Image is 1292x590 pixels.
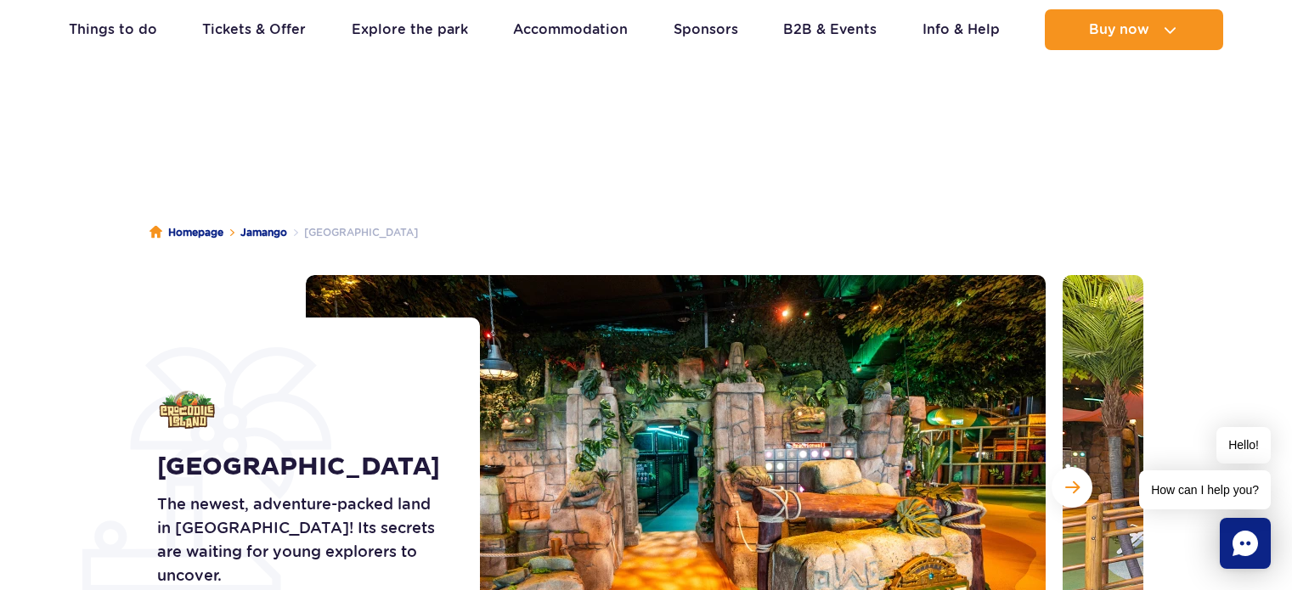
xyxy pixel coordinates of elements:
[922,9,1000,50] a: Info & Help
[783,9,877,50] a: B2B & Events
[150,224,223,241] a: Homepage
[157,492,442,587] p: The newest, adventure-packed land in [GEOGRAPHIC_DATA]! Its secrets are waiting for young explore...
[1220,518,1271,569] div: Chat
[1045,9,1223,50] button: Buy now
[202,9,306,50] a: Tickets & Offer
[1089,22,1149,37] span: Buy now
[1216,427,1271,464] span: Hello!
[1052,467,1092,508] button: Next slide
[352,9,468,50] a: Explore the park
[674,9,738,50] a: Sponsors
[1139,470,1271,509] span: How can I help you?
[513,9,628,50] a: Accommodation
[69,9,157,50] a: Things to do
[157,452,442,482] h1: [GEOGRAPHIC_DATA]
[287,224,418,241] li: [GEOGRAPHIC_DATA]
[240,224,287,241] a: Jamango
